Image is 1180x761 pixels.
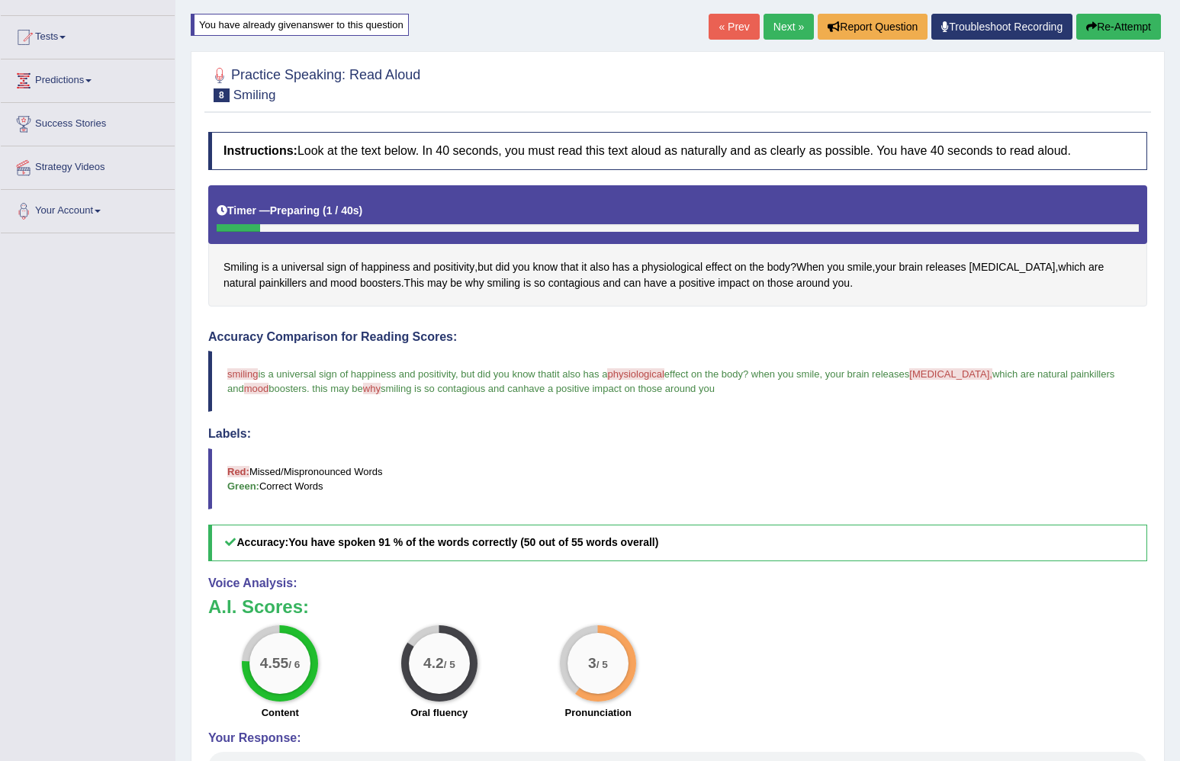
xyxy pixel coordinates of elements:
span: is a universal sign of happiness and positivity [258,368,455,380]
span: Click to see word definition [718,275,749,291]
blockquote: Missed/Mispronounced Words Correct Words [208,448,1147,509]
span: effect on the body [664,368,743,380]
span: Click to see word definition [404,275,424,291]
a: Next » [764,14,814,40]
span: but did you know that [461,368,555,380]
small: / 5 [444,659,455,670]
span: 8 [214,88,230,102]
b: Green: [227,480,259,492]
span: Click to see word definition [603,275,620,291]
a: « Prev [709,14,759,40]
span: Click to see word definition [613,259,630,275]
button: Report Question [818,14,928,40]
small: Smiling [233,88,276,102]
span: Click to see word definition [349,259,359,275]
big: 4.55 [260,654,288,671]
span: your brain releases [825,368,910,380]
span: Click to see word definition [767,275,793,291]
span: Click to see word definition [523,275,531,291]
span: Click to see word definition [752,275,764,291]
small: / 6 [288,659,300,670]
span: Click to see word definition [796,275,830,291]
span: Click to see word definition [624,275,641,291]
span: Click to see word definition [641,259,703,275]
span: Click to see word definition [899,259,923,275]
b: Red: [227,466,249,477]
span: Click to see word definition [735,259,747,275]
span: Click to see word definition [796,259,825,275]
a: Tests [1,16,175,54]
a: Success Stories [1,103,175,141]
span: Click to see word definition [534,275,545,291]
span: Click to see word definition [281,259,324,275]
b: ( [323,204,326,217]
a: Troubleshoot Recording [931,14,1072,40]
b: A.I. Scores: [208,596,309,617]
span: [MEDICAL_DATA], [909,368,992,380]
span: Click to see word definition [679,275,715,291]
span: this may be [312,383,362,394]
span: Click to see word definition [262,259,269,275]
label: Pronunciation [565,705,632,720]
span: Click to see word definition [969,259,1055,275]
b: Instructions: [223,144,297,157]
small: / 5 [596,659,608,670]
span: Click to see word definition [548,275,600,291]
big: 4.2 [423,654,444,671]
span: why [363,383,381,394]
span: ? [743,368,748,380]
span: it also has a [555,368,607,380]
span: Click to see word definition [926,259,966,275]
span: have a positive impact on those around you [523,383,715,394]
span: Click to see word definition [487,275,521,291]
span: Click to see word definition [272,259,278,275]
span: , [455,368,458,380]
h4: Look at the text below. In 40 seconds, you must read this text aloud as naturally and as clearly ... [208,132,1147,170]
h4: Your Response: [208,731,1147,745]
span: Click to see word definition [706,259,731,275]
div: , ? , , . . [208,185,1147,307]
span: Click to see word definition [513,259,530,275]
span: Click to see word definition [362,259,410,275]
span: . [307,383,310,394]
span: Click to see word definition [670,275,676,291]
span: Click to see word definition [259,275,307,291]
span: mood [244,383,269,394]
span: boosters [268,383,307,394]
a: Your Account [1,190,175,228]
a: Predictions [1,59,175,98]
span: Click to see word definition [581,259,587,275]
span: Click to see word definition [749,259,764,275]
b: ) [359,204,363,217]
span: when you smile [751,368,820,380]
span: Click to see word definition [833,275,850,291]
span: physiological [607,368,664,380]
span: Click to see word definition [533,259,558,275]
span: Click to see word definition [495,259,510,275]
span: smiling [227,368,258,380]
span: Click to see word definition [847,259,873,275]
span: Click to see word definition [330,275,357,291]
b: 1 / 40s [326,204,359,217]
span: Click to see word definition [326,259,346,275]
a: Strategy Videos [1,146,175,185]
h4: Voice Analysis: [208,576,1147,590]
span: Click to see word definition [1058,259,1085,275]
h4: Accuracy Comparison for Reading Scores: [208,330,1147,344]
span: Click to see word definition [875,259,895,275]
span: Click to see word definition [644,275,667,291]
span: Click to see word definition [360,275,401,291]
span: Click to see word definition [561,259,578,275]
span: smiling is so contagious and can [381,383,523,394]
span: Click to see word definition [1088,259,1104,275]
div: You have already given answer to this question [191,14,409,36]
button: Re-Attempt [1076,14,1161,40]
span: Click to see word definition [767,259,790,275]
span: Click to see word definition [632,259,638,275]
label: Content [262,705,299,720]
h2: Practice Speaking: Read Aloud [208,64,420,102]
span: Click to see word definition [310,275,327,291]
span: Click to see word definition [223,259,259,275]
span: Click to see word definition [477,259,492,275]
span: Click to see word definition [427,275,447,291]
